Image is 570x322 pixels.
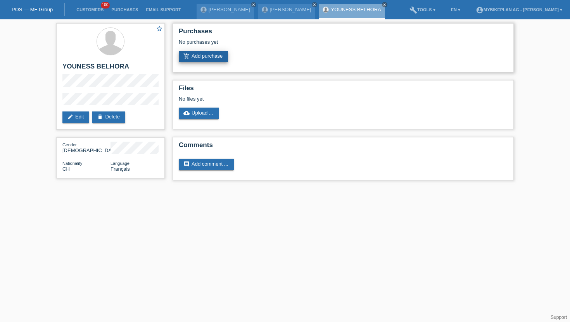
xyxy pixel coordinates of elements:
span: Nationality [62,161,82,166]
a: YOUNESS BELHORA [331,7,381,12]
a: EN ▾ [447,7,464,12]
span: Language [111,161,130,166]
span: Français [111,166,130,172]
i: edit [67,114,73,120]
a: editEdit [62,111,89,123]
a: close [382,2,387,7]
a: cloud_uploadUpload ... [179,108,219,119]
div: No purchases yet [179,39,508,51]
div: No files yet [179,96,416,102]
span: Switzerland [62,166,70,172]
a: POS — MF Group [12,7,53,12]
span: Gender [62,142,77,147]
a: close [251,2,256,7]
a: star_border [156,25,163,33]
i: star_border [156,25,163,32]
i: build [409,6,417,14]
a: Email Support [142,7,185,12]
a: add_shopping_cartAdd purchase [179,51,228,62]
a: [PERSON_NAME] [209,7,250,12]
a: buildTools ▾ [406,7,439,12]
i: comment [183,161,190,167]
span: 100 [101,2,110,9]
i: add_shopping_cart [183,53,190,59]
a: Purchases [107,7,142,12]
i: delete [97,114,103,120]
h2: Files [179,84,508,96]
a: deleteDelete [92,111,125,123]
h2: YOUNESS BELHORA [62,63,159,74]
i: cloud_upload [183,110,190,116]
i: close [313,3,316,7]
a: Customers [73,7,107,12]
h2: Purchases [179,27,508,39]
a: commentAdd comment ... [179,159,234,170]
i: account_circle [476,6,484,14]
i: close [383,3,387,7]
h2: Comments [179,141,508,153]
a: close [312,2,317,7]
a: [PERSON_NAME] [270,7,311,12]
i: close [252,3,256,7]
div: [DEMOGRAPHIC_DATA] [62,142,111,153]
a: Support [551,315,567,320]
a: account_circleMybikeplan AG - [PERSON_NAME] ▾ [472,7,566,12]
